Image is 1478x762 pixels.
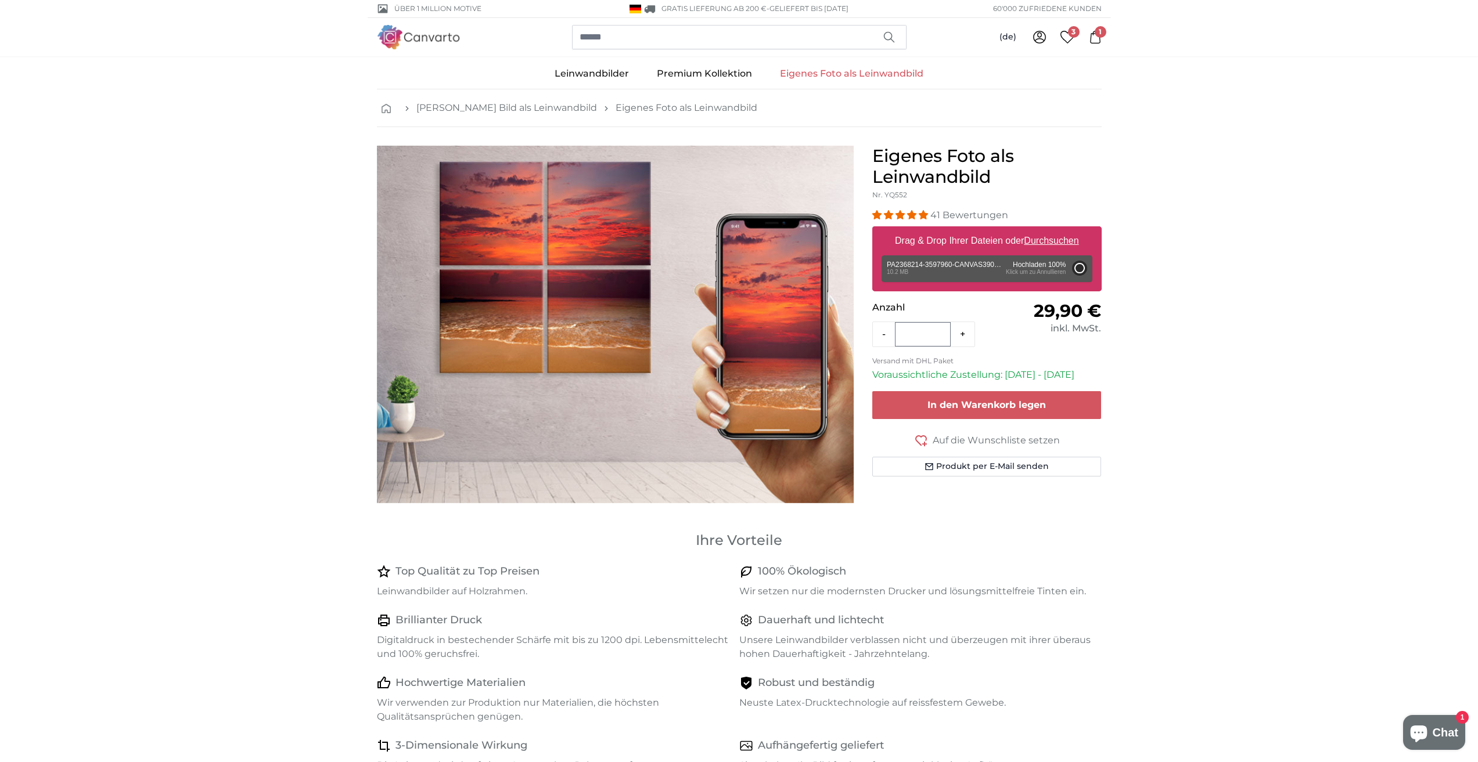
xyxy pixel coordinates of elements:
[766,59,937,89] a: Eigenes Foto als Leinwandbild
[767,4,848,13] span: -
[872,356,1102,366] p: Versand mit DHL Paket
[872,190,907,199] span: Nr. YQ552
[993,3,1102,14] span: 60'000 ZUFRIEDENE KUNDEN
[933,434,1060,447] span: Auf die Wunschliste setzen
[377,633,730,661] p: Digitaldruck in bestechender Schärfe mit bis zu 1200 dpi. Lebensmittelecht und 100% geruchsfrei.
[890,229,1084,252] label: Drag & Drop Ihrer Dateien oder
[739,633,1092,661] p: Unsere Leinwandbilder verblassen nicht und überzeugen mit ihrer überaus hohen Dauerhaftigkeit - J...
[377,25,461,49] img: Canvarto
[873,323,895,346] button: -
[739,696,1092,710] p: Neuste Latex-Drucktechnologie auf reissfestem Gewebe.
[758,738,884,754] h4: Aufhängefertig geliefert
[1068,26,1080,38] span: 3
[1034,300,1101,322] span: 29,90 €
[872,368,1102,382] p: Voraussichtliche Zustellung: [DATE] - [DATE]
[872,457,1102,476] button: Produkt per E-Mail senden
[739,584,1092,598] p: Wir setzen nur die modernsten Drucker und lösungsmittelfreie Tinten ein.
[630,5,641,13] img: Deutschland
[616,101,757,115] a: Eigenes Foto als Leinwandbild
[1400,715,1469,753] inbox-online-store-chat: Onlineshop-Chat von Shopify
[872,301,987,315] p: Anzahl
[987,322,1101,335] div: inkl. MwSt.
[395,564,540,580] h4: Top Qualität zu Top Preisen
[395,738,527,754] h4: 3-Dimensionale Wirkung
[990,27,1026,48] button: (de)
[395,675,526,691] h4: Hochwertige Materialien
[951,323,974,346] button: +
[643,59,766,89] a: Premium Kollektion
[872,210,930,221] span: 4.98 stars
[930,210,1008,221] span: 41 Bewertungen
[416,101,597,115] a: [PERSON_NAME] Bild als Leinwandbild
[758,612,884,629] h4: Dauerhaft und lichtecht
[394,3,481,14] span: Über 1 Million Motive
[872,433,1102,447] button: Auf die Wunschliste setzen
[872,391,1102,419] button: In den Warenkorb legen
[769,4,848,13] span: Geliefert bis [DATE]
[377,146,854,503] img: personalised-canvas-print
[1095,26,1106,38] span: 1
[872,146,1102,187] h1: Eigenes Foto als Leinwandbild
[1024,236,1078,245] u: Durchsuchen
[758,675,875,691] h4: Robust und beständig
[377,146,854,503] div: 1 of 1
[758,564,846,580] h4: 100% Ökologisch
[661,4,767,13] span: GRATIS Lieferung ab 200 €
[927,399,1046,410] span: In den Warenkorb legen
[377,89,1102,127] nav: breadcrumbs
[377,584,730,598] p: Leinwandbilder auf Holzrahmen.
[377,696,730,724] p: Wir verwenden zur Produktion nur Materialien, die höchsten Qualitätsansprüchen genügen.
[395,612,482,629] h4: Brillianter Druck
[377,531,1102,550] h3: Ihre Vorteile
[541,59,643,89] a: Leinwandbilder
